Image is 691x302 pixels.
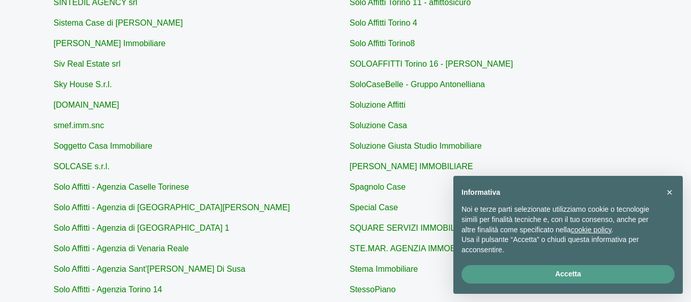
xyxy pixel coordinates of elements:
a: Solo Affitti - Agenzia Torino 14 [54,285,162,294]
a: Solo Affitti - Agenzia di Venaria Reale [54,244,189,253]
a: Spagnolo Case [350,183,406,191]
a: Sky House S.r.l. [54,80,112,89]
a: smef.imm.snc [54,121,104,130]
a: Siv Real Estate srl [54,59,121,68]
a: SOLOAFFITTI Torino 16 - [PERSON_NAME] [350,59,513,68]
button: Accetta [462,265,675,284]
h2: Informativa [462,188,658,197]
a: Solo Affitti Torino 4 [350,18,417,27]
a: Solo Affitti - Agenzia di [GEOGRAPHIC_DATA][PERSON_NAME] [54,203,290,212]
a: SOLCASE s.r.l. [54,162,110,171]
a: Solo Affitti - Agenzia di [GEOGRAPHIC_DATA] 1 [54,224,229,232]
a: [PERSON_NAME] IMMOBILIARE [350,162,473,171]
a: Solo Affitti - Agenzia Sant'[PERSON_NAME] Di Susa [54,265,245,273]
a: [DOMAIN_NAME] [54,100,119,109]
a: STE.MAR. AGENZIA IMMOBILIARE [350,244,482,253]
a: Soggetto Casa Immobiliare [54,142,153,150]
a: Solo Affitti - Agenzia Caselle Torinese [54,183,189,191]
button: Chiudi questa informativa [661,184,678,200]
a: SQUARE SERVIZI IMMOBILIARI - Partner UNICA [350,224,533,232]
a: StessoPiano [350,285,396,294]
a: SoloCaseBelle - Gruppo Antonelliana [350,80,485,89]
p: Noi e terze parti selezionate utilizziamo cookie o tecnologie simili per finalità tecniche e, con... [462,205,658,235]
a: Special Case [350,203,398,212]
a: Solo Affitti Torino8 [350,39,415,48]
a: Sistema Case di [PERSON_NAME] [54,18,183,27]
p: Usa il pulsante “Accetta” o chiudi questa informativa per acconsentire. [462,235,658,255]
a: cookie policy - il link si apre in una nuova scheda [571,226,611,234]
a: Stema Immobiliare [350,265,418,273]
a: [PERSON_NAME] Immobiliare [54,39,166,48]
span: × [666,187,673,198]
a: Soluzione Casa [350,121,407,130]
a: Soluzione Giusta Studio Immobiliare [350,142,482,150]
a: Soluzione Affitti [350,100,406,109]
